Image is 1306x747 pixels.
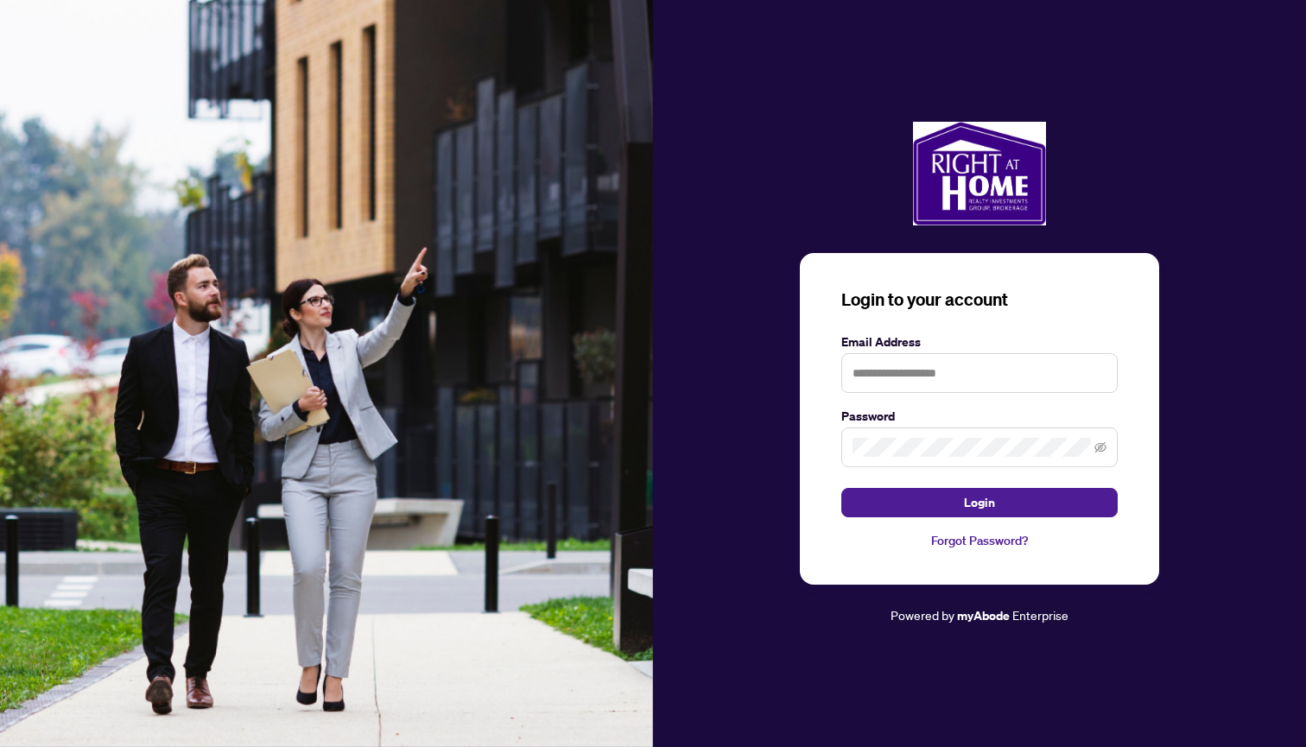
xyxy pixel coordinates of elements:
[957,606,1010,625] a: myAbode
[841,531,1118,550] a: Forgot Password?
[1094,441,1106,453] span: eye-invisible
[964,489,995,516] span: Login
[841,288,1118,312] h3: Login to your account
[841,488,1118,517] button: Login
[891,607,954,623] span: Powered by
[841,407,1118,426] label: Password
[841,332,1118,351] label: Email Address
[913,122,1046,225] img: ma-logo
[1012,607,1068,623] span: Enterprise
